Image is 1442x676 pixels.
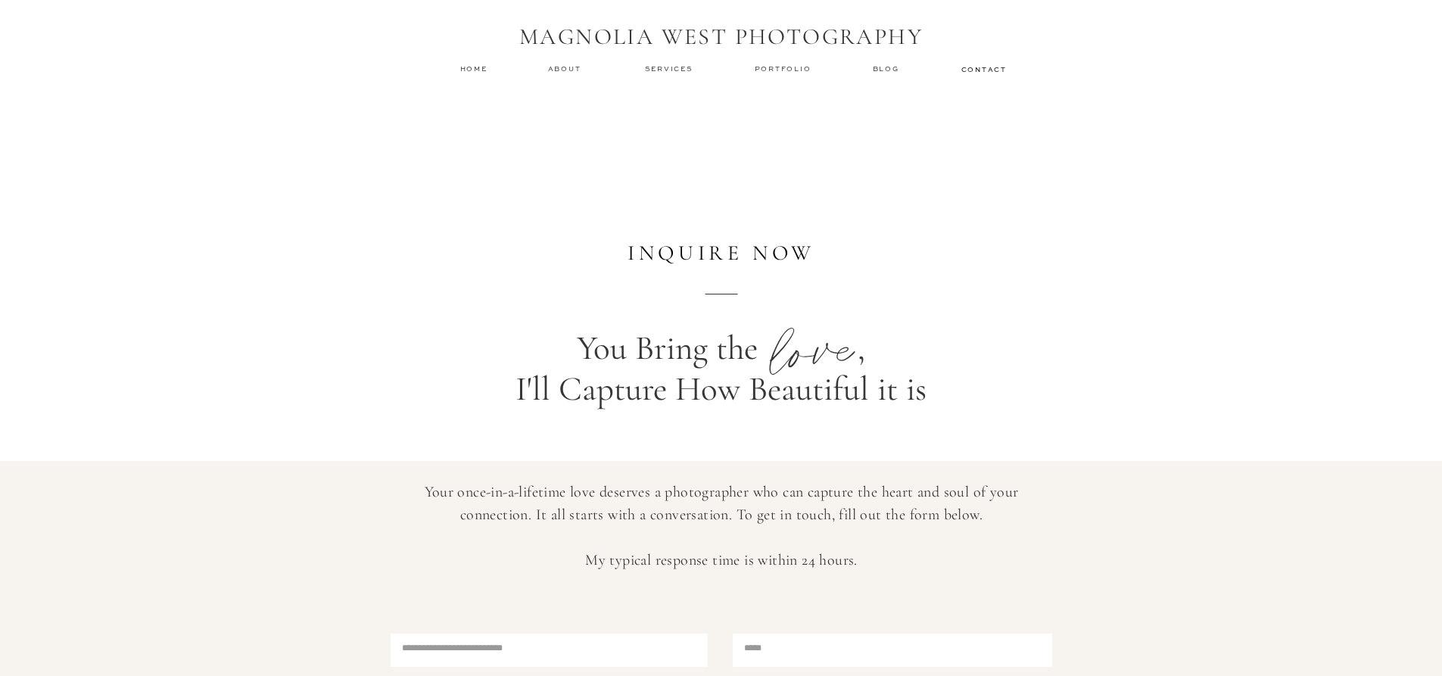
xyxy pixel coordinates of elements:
h1: MAGNOLIA WEST PHOTOGRAPHY [509,23,933,52]
p: You Bring the , I'll Capture How Beautiful it is [350,328,1093,422]
p: love [767,294,867,391]
a: Blog [873,64,903,74]
a: contact [961,64,1005,73]
a: about [548,64,586,74]
a: home [460,64,489,73]
h2: inquire now [606,241,837,266]
a: services [645,64,696,73]
p: Your once-in-a-lifetime love deserves a photographer who can capture the heart and soul of your c... [388,481,1056,562]
a: Portfolio [755,64,814,74]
